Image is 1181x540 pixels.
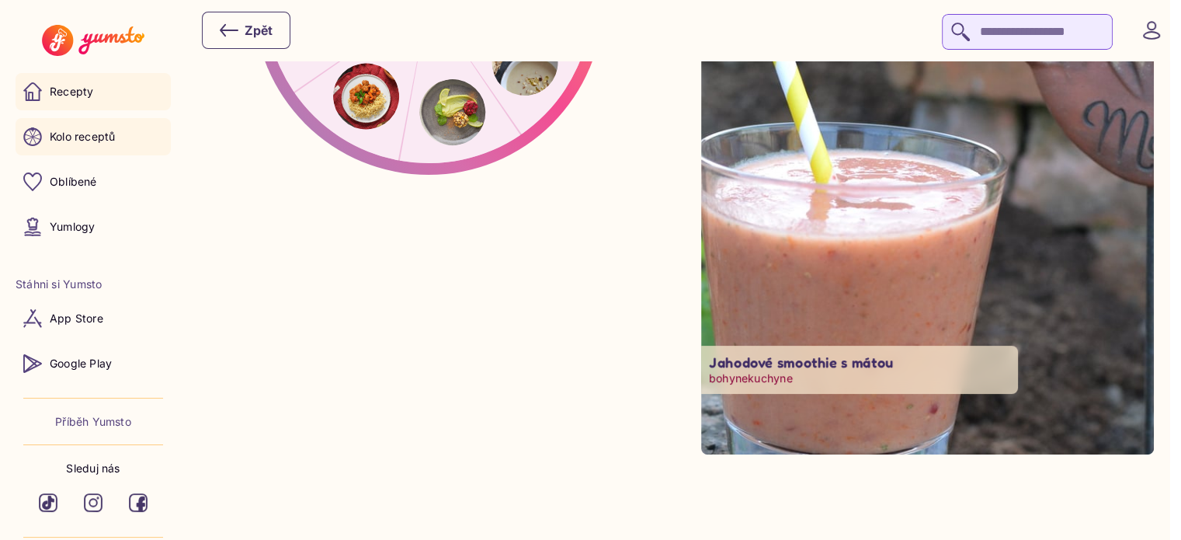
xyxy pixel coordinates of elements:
[42,25,144,56] img: Yumsto logo
[50,356,112,371] p: Google Play
[50,219,95,235] p: Yumlogy
[16,73,171,110] a: Recepty
[50,311,103,326] p: App Store
[202,12,290,49] button: Zpět
[16,300,171,337] a: App Store
[50,84,93,99] p: Recepty
[709,354,1010,371] p: Jahodové smoothie s mátou
[16,277,171,292] li: Stáhni si Yumsto
[220,21,273,40] div: Zpět
[16,163,171,200] a: Oblíbené
[16,208,171,246] a: Yumlogy
[50,129,116,145] p: Kolo receptů
[709,371,1010,386] p: bohynekuchyne
[55,414,131,430] a: Příběh Yumsto
[50,174,97,190] p: Oblíbené
[16,345,171,382] a: Google Play
[66,461,120,476] p: Sleduj nás
[16,118,171,155] a: Kolo receptů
